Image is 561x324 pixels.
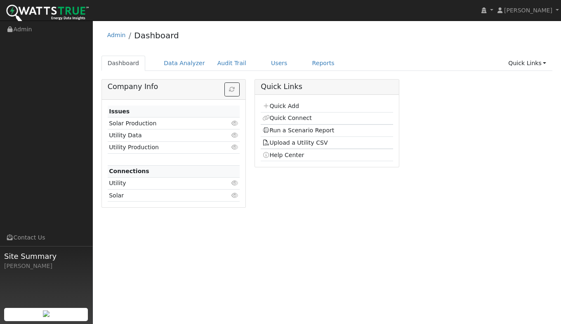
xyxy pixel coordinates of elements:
[158,56,211,71] a: Data Analyzer
[262,139,328,146] a: Upload a Utility CSV
[109,108,130,115] strong: Issues
[306,56,341,71] a: Reports
[231,180,238,186] i: Click to view
[231,120,238,126] i: Click to view
[231,193,238,198] i: Click to view
[108,129,219,141] td: Utility Data
[108,177,219,189] td: Utility
[108,82,240,91] h5: Company Info
[262,103,299,109] a: Quick Add
[231,144,238,150] i: Click to view
[231,132,238,138] i: Click to view
[4,251,88,262] span: Site Summary
[262,127,335,134] a: Run a Scenario Report
[502,56,552,71] a: Quick Links
[101,56,146,71] a: Dashboard
[107,32,126,38] a: Admin
[4,262,88,270] div: [PERSON_NAME]
[134,31,179,40] a: Dashboard
[211,56,252,71] a: Audit Trail
[109,168,149,174] strong: Connections
[108,190,219,202] td: Solar
[261,82,393,91] h5: Quick Links
[262,152,304,158] a: Help Center
[6,5,89,23] img: WattsTrue
[504,7,552,14] span: [PERSON_NAME]
[43,310,49,317] img: retrieve
[108,141,219,153] td: Utility Production
[262,115,312,121] a: Quick Connect
[108,117,219,129] td: Solar Production
[265,56,294,71] a: Users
